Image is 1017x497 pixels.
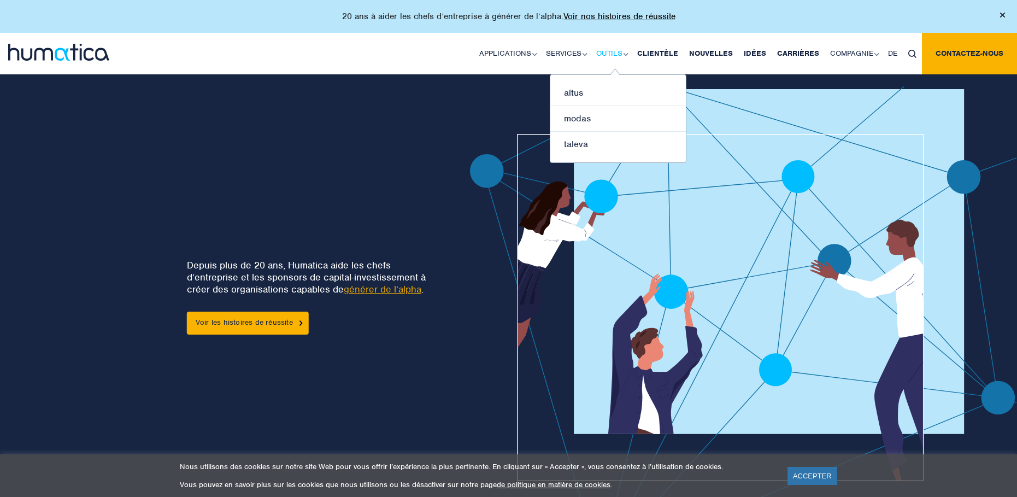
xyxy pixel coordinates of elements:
p: 20 ans à aider les chefs d’entreprise à générer de l’alpha. [342,11,675,22]
img: flècheicône [299,320,303,325]
a: de politique en matière de cookies [497,480,610,489]
img: search_icon [908,50,916,58]
font: Applications [479,49,531,58]
img: logo [8,44,109,61]
font: Outils [596,49,622,58]
a: altus [550,80,686,106]
font: Compagnie [830,49,873,58]
a: Contactez-nous [922,33,1017,74]
a: taleva [550,132,686,157]
font: Voir les histoires de réussite [196,318,293,327]
a: Outils [591,33,632,74]
a: DE [883,33,903,74]
a: ACCEPTER [787,467,837,485]
p: Vous pouvez en savoir plus sur les cookies que nous utilisons ou les désactiver sur notre page . [180,480,774,489]
a: générer de l’alpha [344,283,421,295]
a: Compagnie [825,33,883,74]
a: Idées [738,33,772,74]
a: Services [540,33,591,74]
p: Depuis plus de 20 ans, Humatica aide les chefs d’entreprise et les sponsors de capital-investisse... [187,259,434,295]
a: Voir nos histoires de réussite [563,11,675,22]
a: Nouvelles [684,33,738,74]
a: Carrières [772,33,825,74]
a: modas [550,106,686,132]
font: Services [546,49,581,58]
a: Clientèle [632,33,684,74]
p: Nous utilisons des cookies sur notre site Web pour vous offrir l’expérience la plus pertinente. E... [180,462,774,471]
span: DE [888,49,897,58]
a: Applications [474,33,540,74]
a: Voir les histoires de réussite [187,312,309,335]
